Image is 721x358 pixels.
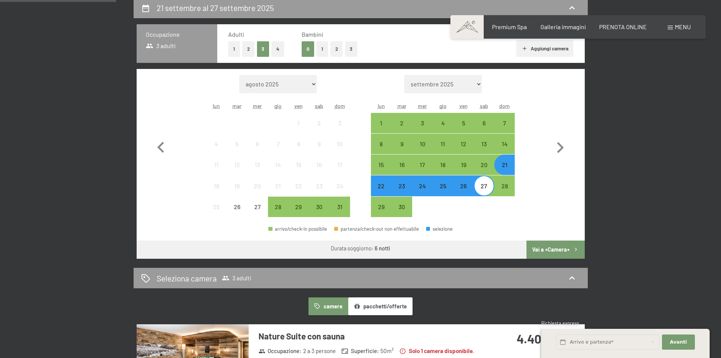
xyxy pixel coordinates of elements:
[499,103,510,109] abbr: domenica
[288,113,309,133] div: Fri Aug 01 2025
[494,134,515,154] div: arrivo/check-in possibile
[228,31,244,38] span: Adulti
[329,134,350,154] div: Sun Aug 10 2025
[274,103,282,109] abbr: giovedì
[453,175,473,196] div: arrivo/check-in possibile
[392,197,412,217] div: Tue Sep 30 2025
[371,134,391,154] div: Mon Sep 08 2025
[289,183,308,202] div: 22
[227,141,246,160] div: 5
[330,183,349,202] div: 24
[371,134,391,154] div: arrivo/check-in possibile
[206,175,227,196] div: Mon Aug 18 2025
[310,141,329,160] div: 9
[308,297,348,315] button: camere
[248,204,267,223] div: 27
[371,113,391,133] div: Mon Sep 01 2025
[207,204,226,223] div: 25
[222,274,251,282] span: 3 adulti
[413,141,432,160] div: 10
[329,113,350,133] div: Sun Aug 03 2025
[227,155,247,175] div: arrivo/check-in non effettuabile
[309,155,329,175] div: Sat Aug 16 2025
[380,347,394,355] span: 50 m²
[348,297,413,315] button: pacchetti/offerte
[412,134,433,154] div: arrivo/check-in possibile
[433,134,453,154] div: arrivo/check-in possibile
[433,113,453,133] div: arrivo/check-in possibile
[310,162,329,181] div: 16
[371,197,391,217] div: arrivo/check-in possibile
[310,120,329,139] div: 2
[494,113,515,133] div: arrivo/check-in possibile
[475,183,494,202] div: 27
[474,134,494,154] div: Sat Sep 13 2025
[257,41,269,57] button: 3
[268,155,288,175] div: Thu Aug 14 2025
[439,103,447,109] abbr: giovedì
[599,23,647,30] a: PRENOTA ONLINE
[330,141,349,160] div: 10
[288,155,309,175] div: arrivo/check-in non effettuabile
[253,103,262,109] abbr: mercoledì
[310,204,329,223] div: 30
[228,41,240,57] button: 1
[227,155,247,175] div: Tue Aug 12 2025
[392,204,411,223] div: 30
[412,155,433,175] div: arrivo/check-in possibile
[232,103,241,109] abbr: martedì
[227,183,246,202] div: 19
[392,183,411,202] div: 23
[227,175,247,196] div: Tue Aug 19 2025
[331,245,390,252] div: Durata soggiorno:
[526,241,584,259] button: Vai a «Camera»
[517,331,575,346] strong: 4.406,40 €
[392,162,411,181] div: 16
[495,120,514,139] div: 7
[309,113,329,133] div: Sat Aug 02 2025
[675,23,691,30] span: Menu
[309,134,329,154] div: Sat Aug 09 2025
[433,162,452,181] div: 18
[329,155,350,175] div: arrivo/check-in non effettuabile
[372,141,391,160] div: 8
[662,335,695,350] button: Avanti
[242,41,255,57] button: 2
[495,162,514,181] div: 21
[454,162,473,181] div: 19
[247,155,268,175] div: arrivo/check-in non effettuabile
[309,197,329,217] div: arrivo/check-in possibile
[494,175,515,196] div: Sun Sep 28 2025
[375,245,390,252] b: 6 notti
[288,134,309,154] div: arrivo/check-in non effettuabile
[378,103,385,109] abbr: lunedì
[207,141,226,160] div: 4
[453,113,473,133] div: arrivo/check-in possibile
[371,155,391,175] div: arrivo/check-in possibile
[494,113,515,133] div: Sun Sep 07 2025
[303,347,336,355] span: 2 a 3 persone
[335,103,345,109] abbr: domenica
[670,339,687,345] span: Avanti
[206,197,227,217] div: Mon Aug 25 2025
[146,42,176,50] span: 3 adulti
[453,134,473,154] div: Fri Sep 12 2025
[392,134,412,154] div: arrivo/check-in possibile
[269,204,288,223] div: 28
[329,197,350,217] div: arrivo/check-in possibile
[227,134,247,154] div: Tue Aug 05 2025
[453,113,473,133] div: Fri Sep 05 2025
[247,175,268,196] div: Wed Aug 20 2025
[294,103,303,109] abbr: venerdì
[329,197,350,217] div: Sun Aug 31 2025
[474,175,494,196] div: arrivo/check-in possibile
[453,155,473,175] div: arrivo/check-in possibile
[309,175,329,196] div: Sat Aug 23 2025
[302,41,314,57] button: 0
[288,113,309,133] div: arrivo/check-in non effettuabile
[248,162,267,181] div: 13
[453,134,473,154] div: arrivo/check-in possibile
[157,273,217,284] h2: Seleziona camera
[371,197,391,217] div: Mon Sep 29 2025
